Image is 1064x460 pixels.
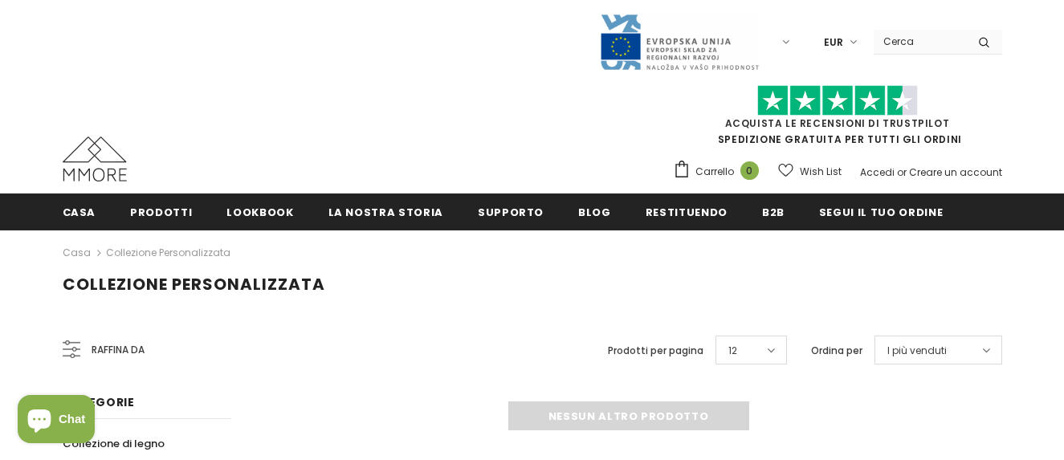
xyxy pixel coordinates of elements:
a: supporto [478,193,544,230]
span: I più venduti [887,343,947,359]
span: Carrello [695,164,734,180]
a: Wish List [778,157,842,185]
a: Javni Razpis [599,35,760,48]
a: Segui il tuo ordine [819,193,943,230]
a: Acquista le recensioni di TrustPilot [725,116,950,130]
a: Prodotti [130,193,192,230]
span: EUR [824,35,843,51]
a: Carrello 0 [673,160,767,184]
a: Collezione personalizzata [106,246,230,259]
img: Casi MMORE [63,136,127,181]
a: Collezione di legno [63,429,165,458]
span: or [897,165,907,179]
a: Lookbook [226,193,293,230]
a: La nostra storia [328,193,443,230]
a: Creare un account [909,165,1002,179]
span: 12 [728,343,737,359]
label: Ordina per [811,343,862,359]
label: Prodotti per pagina [608,343,703,359]
a: Casa [63,193,96,230]
span: Lookbook [226,205,293,220]
a: Casa [63,243,91,263]
span: supporto [478,205,544,220]
inbox-online-store-chat: Shopify online store chat [13,395,100,447]
span: Segui il tuo ordine [819,205,943,220]
span: Collezione di legno [63,436,165,451]
span: Wish List [800,164,842,180]
img: Fidati di Pilot Stars [757,85,918,116]
span: SPEDIZIONE GRATUITA PER TUTTI GLI ORDINI [673,92,1002,146]
span: La nostra storia [328,205,443,220]
span: Casa [63,205,96,220]
a: Blog [578,193,611,230]
span: Prodotti [130,205,192,220]
span: 0 [740,161,759,180]
a: Accedi [860,165,895,179]
img: Javni Razpis [599,13,760,71]
a: Restituendo [646,193,728,230]
input: Search Site [874,30,966,53]
a: B2B [762,193,785,230]
span: Restituendo [646,205,728,220]
span: Raffina da [92,341,145,359]
span: Collezione personalizzata [63,273,325,295]
span: Blog [578,205,611,220]
span: B2B [762,205,785,220]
